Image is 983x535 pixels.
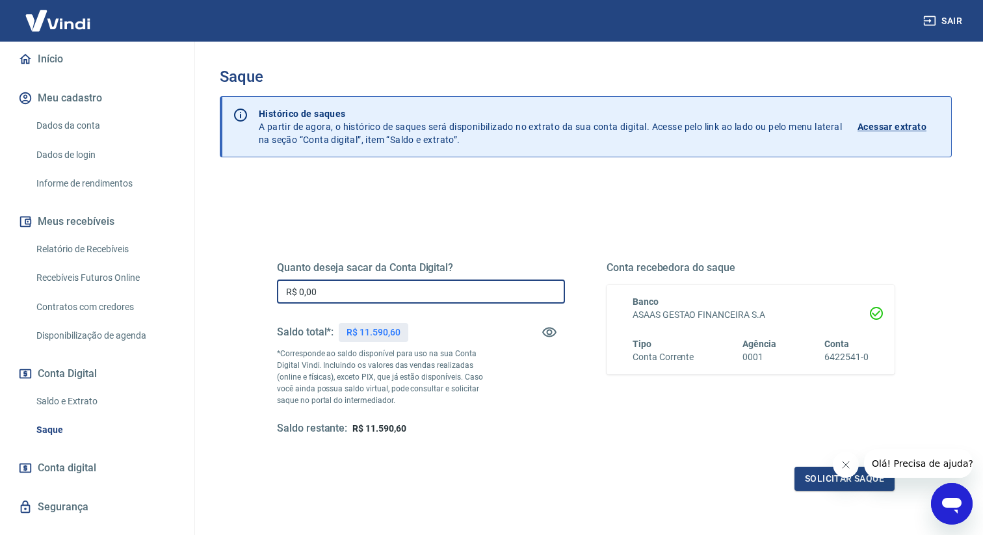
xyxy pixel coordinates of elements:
[16,359,179,388] button: Conta Digital
[31,142,179,168] a: Dados de login
[16,84,179,112] button: Meu cadastro
[931,483,973,525] iframe: Botão para abrir a janela de mensagens
[259,107,842,146] p: A partir de agora, o histórico de saques será disponibilizado no extrato da sua conta digital. Ac...
[352,423,406,434] span: R$ 11.590,60
[16,207,179,236] button: Meus recebíveis
[633,296,659,307] span: Banco
[858,120,926,133] p: Acessar extrato
[16,493,179,521] a: Segurança
[794,467,895,491] button: Solicitar saque
[277,326,334,339] h5: Saldo total*:
[858,107,941,146] a: Acessar extrato
[347,326,400,339] p: R$ 11.590,60
[633,350,694,364] h6: Conta Corrente
[16,45,179,73] a: Início
[31,265,179,291] a: Recebíveis Futuros Online
[31,322,179,349] a: Disponibilização de agenda
[633,308,869,322] h6: ASAAS GESTAO FINANCEIRA S.A
[277,261,565,274] h5: Quanto deseja sacar da Conta Digital?
[259,107,842,120] p: Histórico de saques
[31,417,179,443] a: Saque
[31,236,179,263] a: Relatório de Recebíveis
[633,339,651,349] span: Tipo
[833,452,859,478] iframe: Fechar mensagem
[31,388,179,415] a: Saldo e Extrato
[16,454,179,482] a: Conta digital
[742,339,776,349] span: Agência
[220,68,952,86] h3: Saque
[921,9,967,33] button: Sair
[38,459,96,477] span: Conta digital
[824,350,869,364] h6: 6422541-0
[31,170,179,197] a: Informe de rendimentos
[742,350,776,364] h6: 0001
[824,339,849,349] span: Conta
[277,348,493,406] p: *Corresponde ao saldo disponível para uso na sua Conta Digital Vindi. Incluindo os valores das ve...
[31,112,179,139] a: Dados da conta
[31,294,179,320] a: Contratos com credores
[16,1,100,40] img: Vindi
[607,261,895,274] h5: Conta recebedora do saque
[864,449,973,478] iframe: Mensagem da empresa
[277,422,347,436] h5: Saldo restante:
[8,9,109,20] span: Olá! Precisa de ajuda?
